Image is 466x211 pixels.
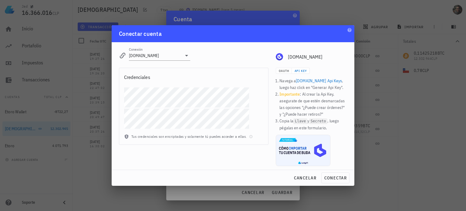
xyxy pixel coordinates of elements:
span: cancelar [294,175,316,181]
div: Conectar cuenta [119,29,162,39]
code: Secreto [309,118,327,124]
button: conectar [321,172,349,183]
label: Conexión [129,47,143,52]
button: API Key [292,68,310,74]
div: Credenciales [124,73,150,81]
span: conectar [324,175,347,181]
button: cancelar [291,172,319,183]
button: OAuth [276,68,292,74]
li: : Al crear la Api Key, asegurate de que estén desmarcadas las opciones "¿Puede crear órdenes?" y ... [279,91,347,117]
b: Importante [279,91,300,97]
div: Tus credenciales son encriptadas y solamente tú puedes acceder a ellas. [119,134,268,145]
span: OAuth [279,69,289,73]
li: Navega a , luego haz click en "Generar Api Key". [279,77,347,91]
a: [DOMAIN_NAME] Api Keys [296,78,342,83]
span: API Key [294,69,307,73]
li: Copia la y , luego pégalas en este formulario. [279,117,347,131]
div: [DOMAIN_NAME] [288,54,347,60]
code: Llave [293,118,307,124]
